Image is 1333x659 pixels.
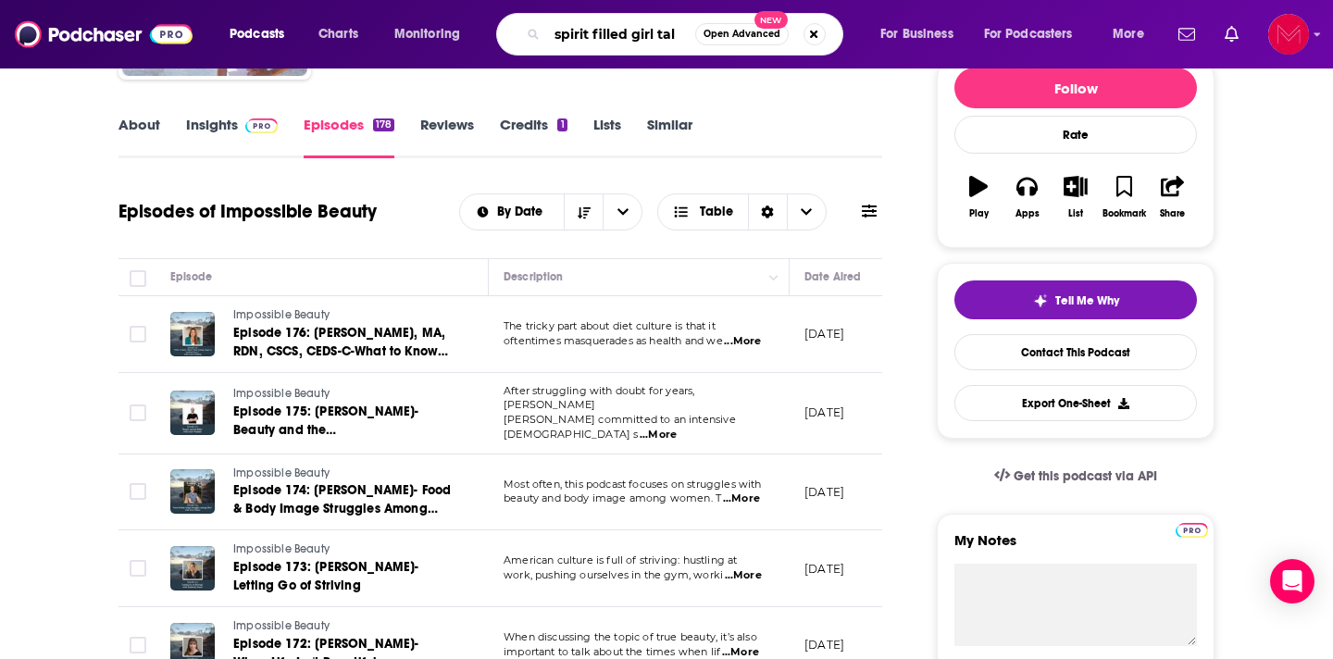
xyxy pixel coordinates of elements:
[504,478,762,491] span: Most often, this podcast focuses on struggles with
[233,559,419,593] span: Episode 173: [PERSON_NAME]-Letting Go of Striving
[700,205,733,218] span: Table
[1015,208,1040,219] div: Apps
[130,404,146,421] span: Toggle select row
[130,326,146,342] span: Toggle select row
[1052,164,1100,230] button: List
[233,541,455,558] a: Impossible Beauty
[217,19,308,49] button: open menu
[1103,208,1146,219] div: Bookmark
[504,319,716,332] span: The tricky part about diet culture is that it
[804,484,844,500] p: [DATE]
[972,19,1100,49] button: open menu
[954,116,1197,154] div: Rate
[420,116,474,158] a: Reviews
[497,205,549,218] span: By Date
[1176,520,1208,538] a: Pro website
[1003,164,1051,230] button: Apps
[306,19,369,49] a: Charts
[233,403,455,440] a: Episode 175: [PERSON_NAME]- Beauty and the [DEMOGRAPHIC_DATA]
[724,334,761,349] span: ...More
[1268,14,1309,55] img: User Profile
[504,491,721,504] span: beauty and body image among women. T
[647,116,692,158] a: Similar
[754,11,788,29] span: New
[593,116,621,158] a: Lists
[230,21,284,47] span: Podcasts
[723,491,760,506] span: ...More
[118,200,377,223] h1: Episodes of Impossible Beauty
[504,553,737,566] span: American culture is full of striving: hustling at
[233,481,455,518] a: Episode 174: [PERSON_NAME]- Food & Body Image Struggles Among Men
[695,23,789,45] button: Open AdvancedNew
[1217,19,1246,50] a: Show notifications dropdown
[233,618,455,635] a: Impossible Beauty
[954,164,1003,230] button: Play
[763,267,785,289] button: Column Actions
[603,194,642,230] button: open menu
[373,118,394,131] div: 178
[804,561,844,577] p: [DATE]
[233,387,330,400] span: Impossible Beauty
[1100,19,1167,49] button: open menu
[504,568,723,581] span: work, pushing ourselves in the gym, worki
[867,19,977,49] button: open menu
[504,413,736,441] span: [PERSON_NAME] committed to an intensive [DEMOGRAPHIC_DATA] s
[245,118,278,133] img: Podchaser Pro
[1176,523,1208,538] img: Podchaser Pro
[748,194,787,230] div: Sort Direction
[130,483,146,500] span: Toggle select row
[130,637,146,653] span: Toggle select row
[15,17,193,52] a: Podchaser - Follow, Share and Rate Podcasts
[704,30,780,39] span: Open Advanced
[394,21,460,47] span: Monitoring
[233,386,455,403] a: Impossible Beauty
[804,404,844,420] p: [DATE]
[233,619,330,632] span: Impossible Beauty
[564,194,603,230] button: Sort Direction
[504,334,723,347] span: oftentimes masquerades as health and we
[1055,293,1119,308] span: Tell Me Why
[504,384,695,412] span: After struggling with doubt for years, [PERSON_NAME]
[130,560,146,577] span: Toggle select row
[1100,164,1148,230] button: Bookmark
[1171,19,1202,50] a: Show notifications dropdown
[504,630,757,643] span: When discussing the topic of true beauty, it’s also
[557,118,567,131] div: 1
[1268,14,1309,55] span: Logged in as Pamelamcclure
[504,266,563,288] div: Description
[381,19,484,49] button: open menu
[979,454,1172,499] a: Get this podcast via API
[186,116,278,158] a: InsightsPodchaser Pro
[460,205,565,218] button: open menu
[233,324,455,361] a: Episode 176: [PERSON_NAME], MA, RDN, CSCS, CEDS-C-What to Know About Clean Eating, Sugar, & Artif...
[514,13,861,56] div: Search podcasts, credits, & more...
[954,280,1197,319] button: tell me why sparkleTell Me Why
[304,116,394,158] a: Episodes178
[969,208,989,219] div: Play
[725,568,762,583] span: ...More
[804,637,844,653] p: [DATE]
[1113,21,1144,47] span: More
[233,466,455,482] a: Impossible Beauty
[233,542,330,555] span: Impossible Beauty
[1033,293,1048,308] img: tell me why sparkle
[880,21,953,47] span: For Business
[954,531,1197,564] label: My Notes
[459,193,643,230] h2: Choose List sort
[804,266,861,288] div: Date Aired
[1149,164,1197,230] button: Share
[640,428,677,442] span: ...More
[984,21,1073,47] span: For Podcasters
[233,558,455,595] a: Episode 173: [PERSON_NAME]-Letting Go of Striving
[954,385,1197,421] button: Export One-Sheet
[1268,14,1309,55] button: Show profile menu
[657,193,827,230] button: Choose View
[1014,468,1157,484] span: Get this podcast via API
[233,404,419,456] span: Episode 175: [PERSON_NAME]- Beauty and the [DEMOGRAPHIC_DATA]
[233,482,451,535] span: Episode 174: [PERSON_NAME]- Food & Body Image Struggles Among Men
[233,308,330,321] span: Impossible Beauty
[233,466,330,479] span: Impossible Beauty
[1270,559,1314,603] div: Open Intercom Messenger
[500,116,567,158] a: Credits1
